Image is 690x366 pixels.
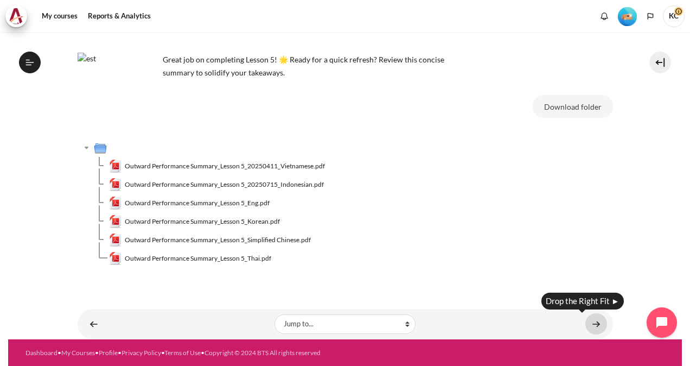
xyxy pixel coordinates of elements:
[109,178,324,191] a: Outward Performance Summary_Lesson 5_20250715_Indonesian.pdfOutward Performance Summary_Lesson 5_...
[205,349,321,357] a: Copyright © 2024 BTS All rights reserved
[122,349,161,357] a: Privacy Policy
[163,55,444,77] span: Great job on completing Lesson 5! 🌟 Ready for a quick refresh? Review this concise summary to sol...
[99,349,118,357] a: Profile
[109,252,122,265] img: Outward Performance Summary_Lesson 5_Thai.pdf
[125,235,311,245] span: Outward Performance Summary_Lesson 5_Simplified Chinese.pdf
[61,349,95,357] a: My Courses
[83,313,105,335] a: ◄ Lesson 5 Videos (15 min.)
[109,160,325,173] a: Outward Performance Summary_Lesson 5_20250411_Vietnamese.pdfOutward Performance Summary_Lesson 5_...
[109,197,270,210] a: Outward Performance Summary_Lesson 5_Eng.pdfOutward Performance Summary_Lesson 5_Eng.pdf
[109,197,122,210] img: Outward Performance Summary_Lesson 5_Eng.pdf
[164,349,201,357] a: Terms of Use
[618,7,637,26] img: Level #2
[109,252,272,265] a: Outward Performance Summary_Lesson 5_Thai.pdfOutward Performance Summary_Lesson 5_Thai.pdf
[618,6,637,26] div: Level #2
[38,5,81,27] a: My courses
[663,5,685,27] span: KC
[125,217,280,226] span: Outward Performance Summary_Lesson 5_Korean.pdf
[109,160,122,173] img: Outward Performance Summary_Lesson 5_20250411_Vietnamese.pdf
[78,53,159,134] img: est
[109,215,280,228] a: Outward Performance Summary_Lesson 5_Korean.pdfOutward Performance Summary_Lesson 5_Korean.pdf
[541,293,624,310] div: Drop the Right Fit ►
[5,5,33,27] a: Architeck Architeck
[614,6,641,26] a: Level #2
[109,234,311,247] a: Outward Performance Summary_Lesson 5_Simplified Chinese.pdfOutward Performance Summary_Lesson 5_S...
[642,8,659,24] button: Languages
[109,234,122,247] img: Outward Performance Summary_Lesson 5_Simplified Chinese.pdf
[125,161,325,171] span: Outward Performance Summary_Lesson 5_20250411_Vietnamese.pdf
[125,254,271,263] span: Outward Performance Summary_Lesson 5_Thai.pdf
[25,348,376,358] div: • • • • •
[109,215,122,228] img: Outward Performance Summary_Lesson 5_Korean.pdf
[125,180,324,190] span: Outward Performance Summary_Lesson 5_20250715_Indonesian.pdf
[25,349,58,357] a: Dashboard
[109,178,122,191] img: Outward Performance Summary_Lesson 5_20250715_Indonesian.pdf
[596,8,612,24] div: Show notification window with no new notifications
[663,5,685,27] a: User menu
[84,5,155,27] a: Reports & Analytics
[9,8,24,24] img: Architeck
[125,198,270,208] span: Outward Performance Summary_Lesson 5_Eng.pdf
[533,95,613,118] button: Download folder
